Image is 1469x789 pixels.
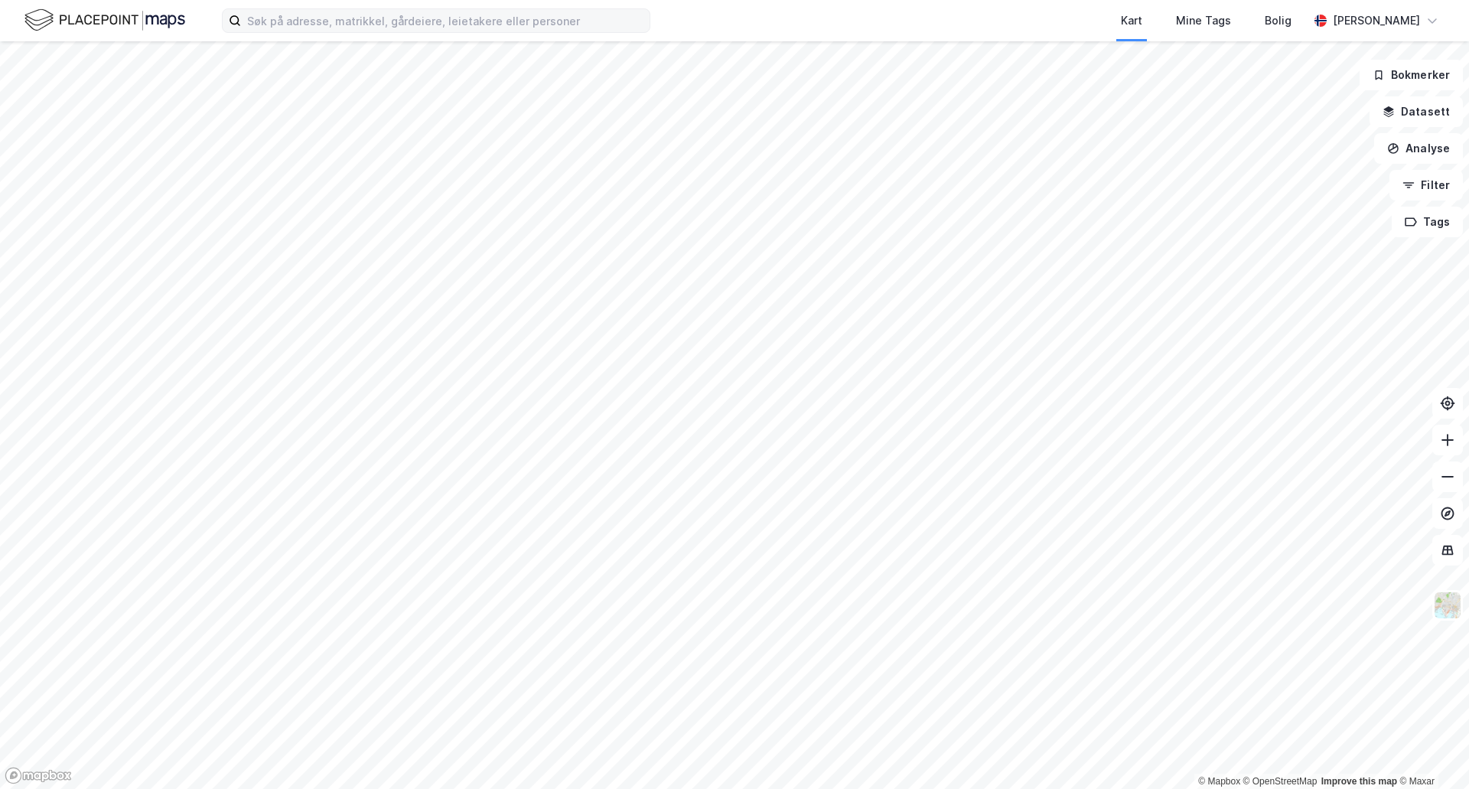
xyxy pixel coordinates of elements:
button: Tags [1392,207,1463,237]
button: Analyse [1374,133,1463,164]
div: [PERSON_NAME] [1333,11,1420,30]
input: Søk på adresse, matrikkel, gårdeiere, leietakere eller personer [241,9,650,32]
a: OpenStreetMap [1243,776,1318,787]
iframe: Chat Widget [1392,716,1469,789]
div: Mine Tags [1176,11,1231,30]
button: Datasett [1370,96,1463,127]
div: Kart [1121,11,1142,30]
div: Bolig [1265,11,1291,30]
img: logo.f888ab2527a4732fd821a326f86c7f29.svg [24,7,185,34]
button: Filter [1389,170,1463,201]
a: Mapbox [1198,776,1240,787]
div: Kontrollprogram for chat [1392,716,1469,789]
button: Bokmerker [1360,60,1463,90]
a: Improve this map [1321,776,1397,787]
a: Mapbox homepage [5,767,72,784]
img: Z [1433,591,1462,620]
